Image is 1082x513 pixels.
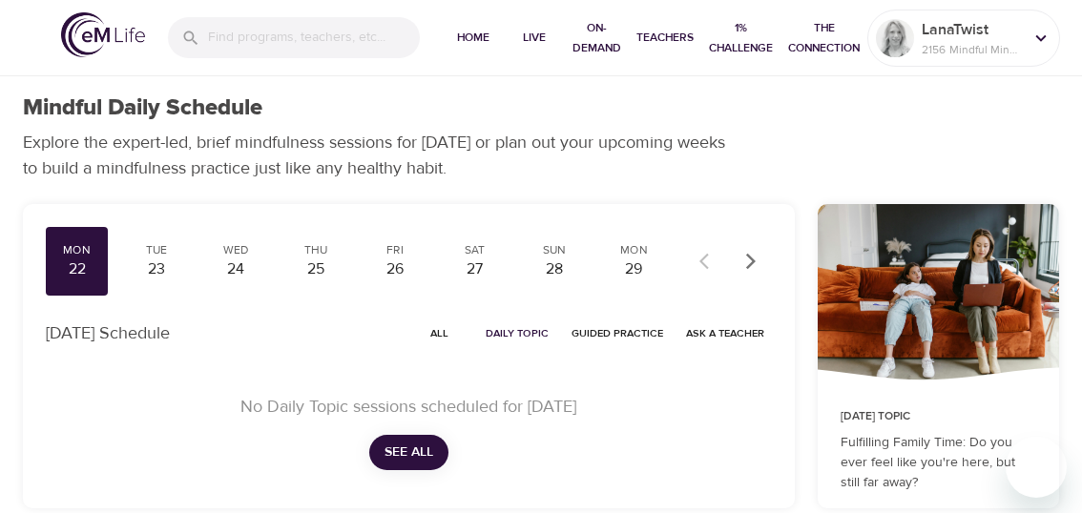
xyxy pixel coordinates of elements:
p: Fulfilling Family Time: Do you ever feel like you're here, but still far away? [841,433,1037,493]
span: On-Demand [572,18,621,58]
img: Remy Sharp [876,19,914,57]
div: 27 [451,258,498,280]
img: logo [61,12,145,57]
div: 28 [531,258,577,280]
span: 1% Challenge [709,18,773,58]
div: 22 [53,258,100,280]
div: 26 [372,258,419,280]
span: Ask a Teacher [686,324,764,342]
div: 24 [213,258,260,280]
h1: Mindful Daily Schedule [23,94,262,122]
div: Sat [451,242,498,258]
p: 2156 Mindful Minutes [922,41,1023,58]
div: 25 [292,258,339,280]
div: Fri [372,242,419,258]
button: Daily Topic [478,318,556,348]
div: 29 [611,258,657,280]
button: Ask a Teacher [678,318,772,348]
div: Thu [292,242,339,258]
p: No Daily Topic sessions scheduled for [DATE] [69,394,749,420]
span: See All [385,441,433,464]
div: 23 [133,258,179,280]
button: Guided Practice [564,318,671,348]
p: Explore the expert-led, brief mindfulness sessions for [DATE] or plan out your upcoming weeks to ... [23,130,739,181]
span: The Connection [788,18,860,58]
div: Mon [611,242,657,258]
span: Daily Topic [486,324,549,342]
iframe: Button to launch messaging window [1006,437,1067,498]
div: Wed [213,242,260,258]
span: Guided Practice [572,324,663,342]
p: [DATE] Topic [841,408,1037,425]
span: Home [450,28,496,48]
span: Live [511,28,557,48]
span: Teachers [636,28,694,48]
div: Mon [53,242,100,258]
input: Find programs, teachers, etc... [208,17,420,58]
span: All [417,324,463,342]
div: Sun [531,242,577,258]
button: See All [369,435,448,470]
p: LanaTwist [922,18,1023,41]
div: Tue [133,242,179,258]
p: [DATE] Schedule [46,320,170,346]
button: All [409,318,470,348]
